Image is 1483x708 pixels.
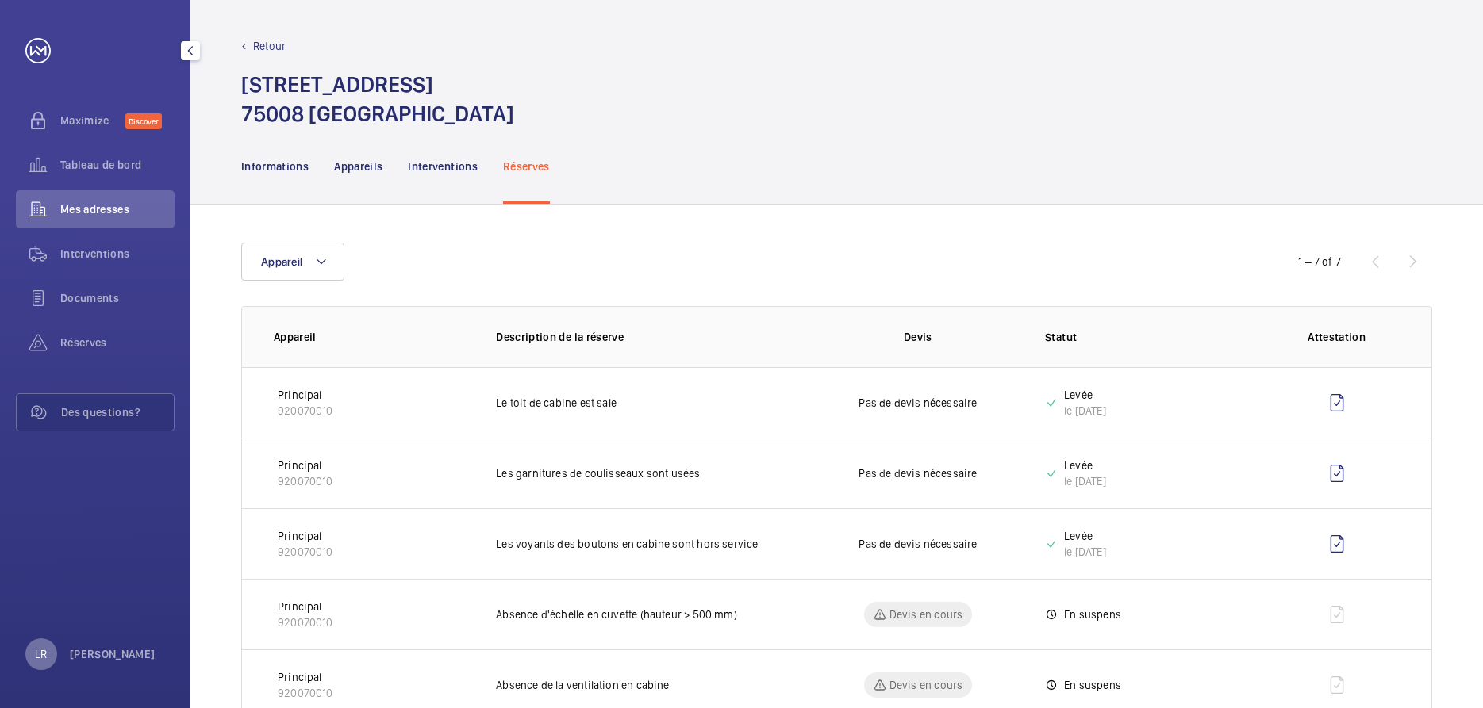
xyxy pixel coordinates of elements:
p: Statut [1045,329,1248,345]
p: Levée [1064,528,1106,544]
div: le [DATE] [1064,403,1106,419]
span: Appareil [261,255,302,268]
p: Principal [278,387,333,403]
div: le [DATE] [1064,544,1106,560]
p: 920070010 [278,614,333,630]
p: En suspens [1064,677,1121,693]
span: Maximize [60,113,125,128]
p: Le toit de cabine est sale [496,395,791,411]
p: Pas de devis nécessaire [859,536,977,552]
p: 920070010 [278,544,333,560]
p: Absence de la ventilation en cabine [496,677,791,693]
div: 1 – 7 of 7 [1298,254,1341,270]
p: Pas de devis nécessaire [859,465,977,481]
p: En suspens [1064,607,1121,622]
button: Appareil [241,243,344,281]
span: Des questions? [61,404,174,420]
span: Discover [125,113,162,129]
span: Réserves [60,335,175,350]
span: Mes adresses [60,201,175,217]
p: Appareils [334,159,382,174]
p: 920070010 [278,685,333,701]
p: Principal [278,599,333,614]
p: Principal [278,669,333,685]
p: Les garnitures de coulisseaux sont usées [496,465,791,481]
p: Absence d'échelle en cuvette (hauteur > 500 mm) [496,607,791,622]
p: Interventions [408,159,478,174]
p: 920070010 [278,403,333,419]
span: Documents [60,290,175,306]
p: Les voyants des boutons en cabine sont hors service [496,536,791,552]
p: 920070010 [278,473,333,489]
p: Levée [1064,457,1106,473]
p: Levée [1064,387,1106,403]
p: Devis [904,329,932,345]
span: Interventions [60,246,175,262]
h1: [STREET_ADDRESS] 75008 [GEOGRAPHIC_DATA] [241,70,514,128]
p: Appareil [274,329,471,345]
p: Principal [278,528,333,544]
p: Pas de devis nécessaire [859,395,977,411]
p: Principal [278,457,333,473]
div: le [DATE] [1064,473,1106,489]
p: Devis en cours [889,607,963,622]
p: [PERSON_NAME] [70,646,156,662]
span: Tableau de bord [60,157,175,173]
p: Retour [253,38,286,54]
p: Attestation [1274,329,1400,345]
p: Devis en cours [889,677,963,693]
p: Informations [241,159,309,174]
p: Description de la réserve [496,329,791,345]
p: LR [35,646,47,662]
p: Réserves [503,159,550,174]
